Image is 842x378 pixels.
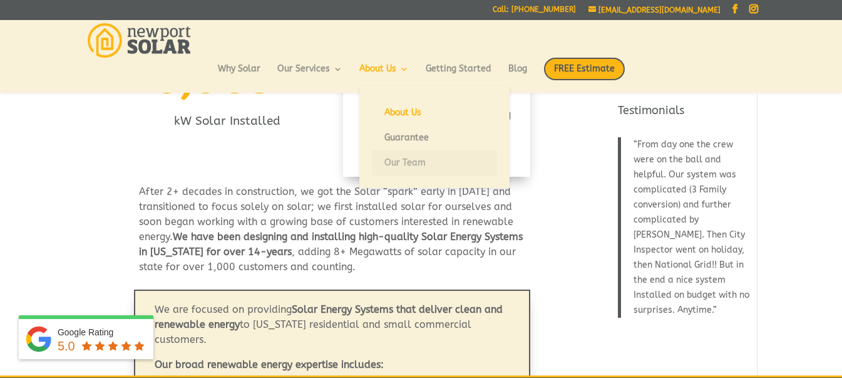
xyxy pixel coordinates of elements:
a: Our Team [372,150,497,176]
span: 5.0 [58,339,75,353]
a: [EMAIL_ADDRESS][DOMAIN_NAME] [588,6,721,14]
a: Guarantee [372,125,497,150]
a: Blog [508,65,527,86]
a: FREE Estimate [544,58,625,93]
a: Getting Started [426,65,491,86]
span: We are focused on providing to [US_STATE] residential and small commercial customers. [155,303,503,345]
h3: kW Solar Installed [134,113,321,136]
span: After 2+ decades in construction, we got the Solar “spark” early in [DATE] and transitioned to fo... [139,186,513,243]
span: From day one the crew were on the ball and helpful. Our system was complicated (3 Family conversi... [634,139,749,315]
a: Call: [PHONE_NUMBER] [493,6,576,19]
strong: Our broad renewable energy expertise includes: [155,359,384,370]
a: About Us [359,65,409,86]
a: About Us [372,100,497,125]
b: We have been designing and installing high-quality Solar Energy Systems in [US_STATE] for over 14... [139,231,523,258]
div: Google Rating [58,326,147,339]
a: Our Services [277,65,342,86]
a: Why Solar [218,65,260,86]
span: FREE Estimate [544,58,625,80]
img: Newport Solar | Solar Energy Optimized. [88,23,191,58]
span: , adding 8+ Megawatts of solar capacity in our state for over 1,000 customers and counting. [139,246,516,273]
h4: Testimonials [618,103,750,125]
strong: Solar Energy Systems that deliver clean and renewable energy [155,303,503,330]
